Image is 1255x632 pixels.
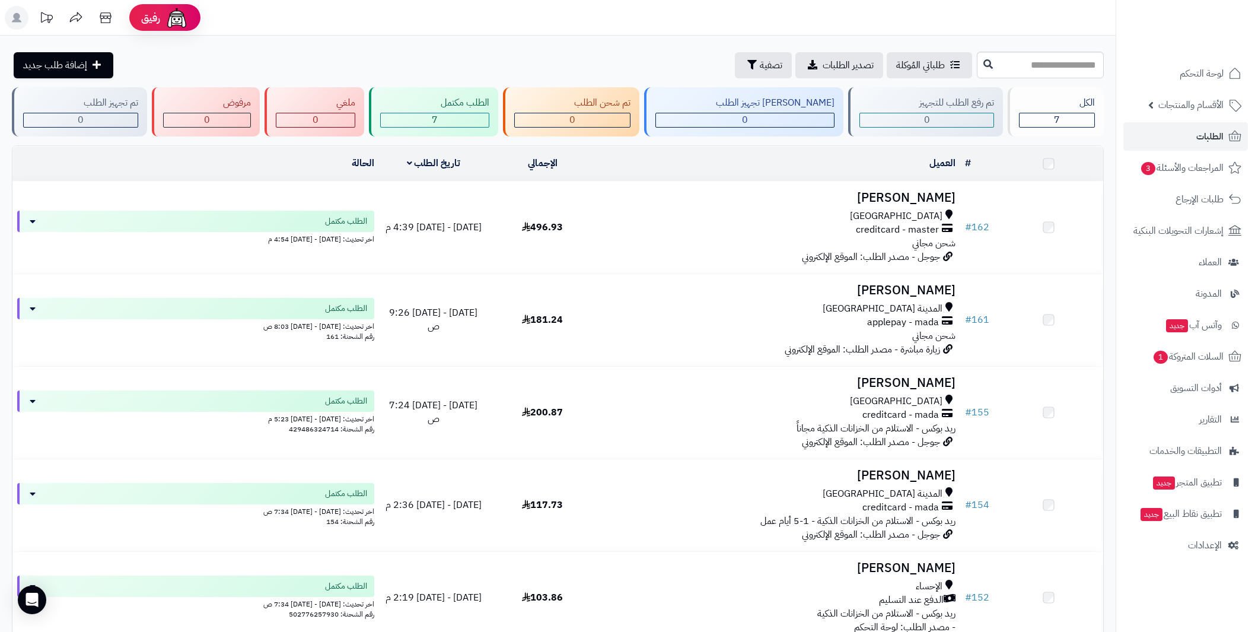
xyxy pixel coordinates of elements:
span: التطبيقات والخدمات [1149,443,1222,459]
span: # [965,313,971,327]
a: #152 [965,590,989,605]
h3: [PERSON_NAME] [602,561,955,575]
a: الطلب مكتمل 7 [367,87,501,136]
a: العملاء [1123,248,1248,277]
a: تطبيق نقاط البيعجديد [1123,500,1248,528]
a: [PERSON_NAME] تجهيز الطلب 0 [642,87,846,136]
span: إشعارات التحويلات البنكية [1133,223,1224,239]
a: #154 [965,498,989,512]
a: تطبيق المتجرجديد [1123,468,1248,497]
a: طلبات الإرجاع [1123,185,1248,214]
span: # [965,220,971,234]
span: رقم الشحنة: 429486324714 [289,424,374,434]
span: تصدير الطلبات [823,58,874,72]
span: الطلب مكتمل [325,580,367,592]
span: شحن مجاني [912,329,955,343]
div: اخر تحديث: [DATE] - [DATE] 8:03 ص [17,319,374,332]
span: creditcard - mada [862,408,939,422]
a: الطلبات [1123,122,1248,151]
a: #155 [965,405,989,420]
span: # [965,498,971,512]
div: مرفوض [163,96,251,110]
span: أدوات التسويق [1170,380,1222,396]
a: وآتس آبجديد [1123,311,1248,339]
a: تحديثات المنصة [31,6,61,33]
span: جديد [1153,477,1175,490]
a: مرفوض 0 [149,87,263,136]
span: المدونة [1196,285,1222,302]
a: تم تجهيز الطلب 0 [9,87,149,136]
span: رفيق [141,11,160,25]
span: [DATE] - [DATE] 7:24 ص [389,398,477,426]
div: اخر تحديث: [DATE] - [DATE] 4:54 م [17,232,374,244]
div: اخر تحديث: [DATE] - [DATE] 7:34 ص [17,504,374,517]
span: الطلب مكتمل [325,395,367,407]
span: 181.24 [522,313,563,327]
a: ملغي 0 [262,87,367,136]
span: # [965,405,971,420]
span: الطلب مكتمل [325,488,367,500]
a: #161 [965,313,989,327]
h3: [PERSON_NAME] [602,376,955,390]
span: # [965,590,971,605]
span: طلبات الإرجاع [1176,191,1224,208]
span: جديد [1141,508,1162,521]
span: 3 [1141,162,1155,175]
div: الطلب مكتمل [380,96,489,110]
span: 7 [1054,113,1060,127]
span: الطلبات [1196,128,1224,145]
span: رقم الشحنة: 154 [326,516,374,527]
div: [PERSON_NAME] تجهيز الطلب [655,96,834,110]
span: [GEOGRAPHIC_DATA] [850,209,942,223]
span: 0 [78,113,84,127]
span: زيارة مباشرة - مصدر الطلب: الموقع الإلكتروني [785,342,940,357]
span: المراجعات والأسئلة [1140,160,1224,176]
img: ai-face.png [165,6,189,30]
span: العملاء [1199,254,1222,271]
span: الطلب مكتمل [325,303,367,315]
div: 0 [656,113,834,127]
span: 0 [204,113,210,127]
span: جوجل - مصدر الطلب: الموقع الإلكتروني [802,250,940,264]
span: 1 [1154,351,1168,364]
span: [GEOGRAPHIC_DATA] [850,395,942,408]
span: الأقسام والمنتجات [1158,97,1224,113]
a: تم شحن الطلب 0 [501,87,642,136]
a: التطبيقات والخدمات [1123,437,1248,465]
span: 0 [569,113,575,127]
a: إضافة طلب جديد [14,52,113,78]
span: تطبيق نقاط البيع [1139,506,1222,522]
span: المدينة [GEOGRAPHIC_DATA] [823,302,942,316]
button: تصفية [735,52,792,78]
span: تطبيق المتجر [1152,474,1222,491]
h3: [PERSON_NAME] [602,469,955,482]
a: تصدير الطلبات [795,52,883,78]
span: رقم الشحنة: 161 [326,331,374,342]
div: اخر تحديث: [DATE] - [DATE] 7:34 ص [17,597,374,609]
a: المراجعات والأسئلة3 [1123,154,1248,182]
span: 103.86 [522,590,563,605]
span: 0 [313,113,318,127]
span: 496.93 [522,220,563,234]
span: [DATE] - [DATE] 2:19 م [386,590,482,605]
h3: [PERSON_NAME] [602,191,955,205]
span: الدفع عند التسليم [879,593,944,607]
div: Open Intercom Messenger [18,586,46,614]
a: الإجمالي [528,156,558,170]
span: applepay - mada [867,316,939,329]
a: أدوات التسويق [1123,374,1248,402]
span: creditcard - mada [862,501,939,515]
div: 0 [515,113,630,127]
span: ريد بوكس - الاستلام من الخزانات الذكية [817,606,955,621]
div: تم تجهيز الطلب [23,96,138,110]
a: # [965,156,971,170]
span: الإعدادات [1188,537,1222,554]
span: [DATE] - [DATE] 2:36 م [386,498,482,512]
span: [DATE] - [DATE] 9:26 ص [389,306,477,334]
span: رقم الشحنة: 502776257930 [289,609,374,620]
span: creditcard - master [856,223,939,237]
a: المدونة [1123,280,1248,308]
a: العميل [929,156,955,170]
div: 0 [164,113,251,127]
span: طلباتي المُوكلة [896,58,945,72]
